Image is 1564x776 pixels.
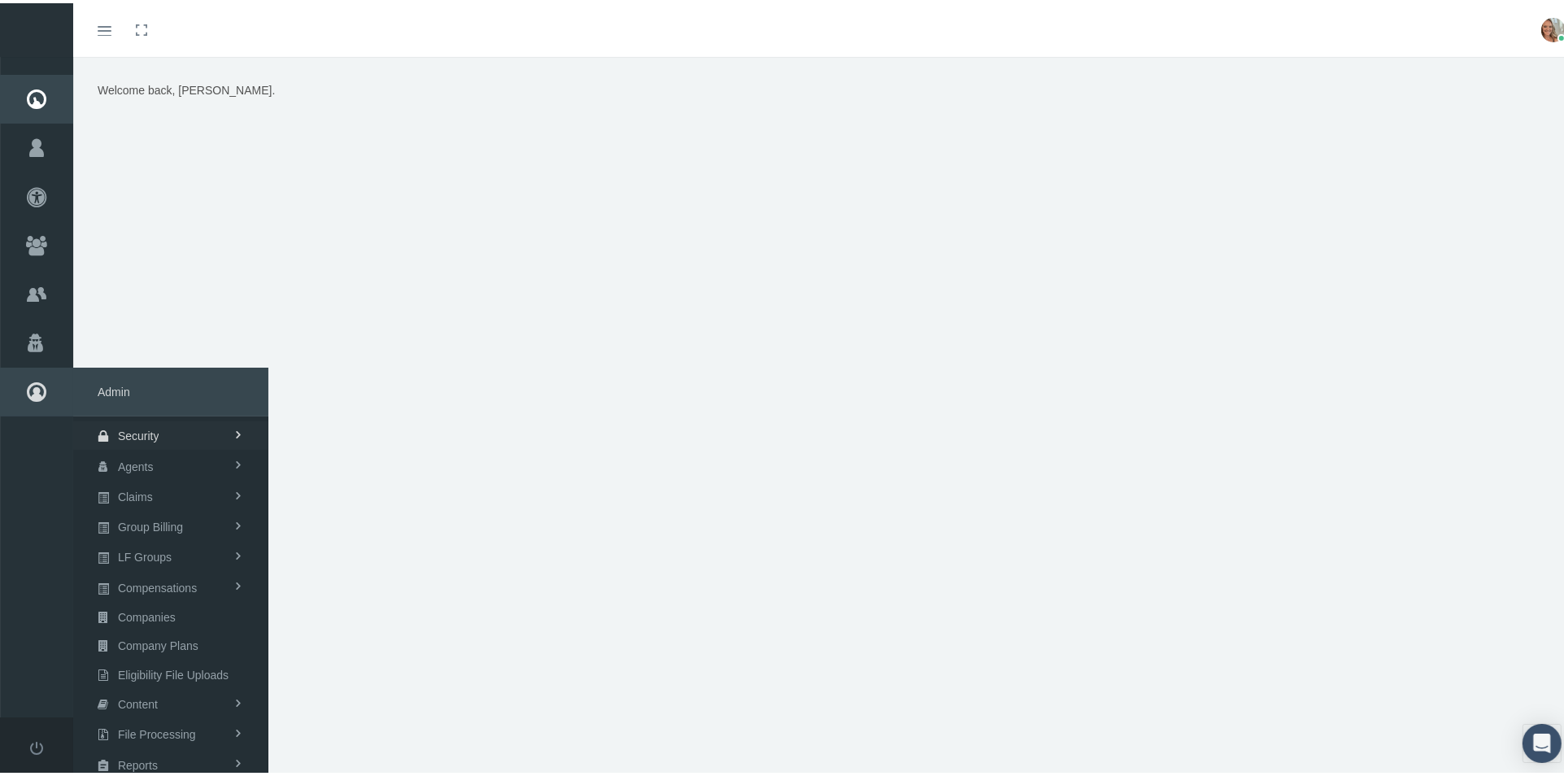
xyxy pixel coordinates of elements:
[118,658,229,686] span: Eligibility File Uploads
[73,418,268,447] a: Security
[73,717,268,745] a: File Processing
[73,539,268,568] a: LF Groups
[118,510,183,538] span: Group Billing
[73,687,268,715] a: Content
[73,747,268,775] a: Reports
[118,600,176,628] span: Companies
[73,628,268,656] a: Company Plans
[118,629,198,656] span: Company Plans
[118,419,159,447] span: Security
[73,479,268,508] a: Claims
[73,656,268,685] a: Eligibility File Uploads
[118,687,158,715] span: Content
[73,599,268,628] a: Companies
[73,364,268,413] span: Admin
[73,509,268,538] a: Group Billing
[73,569,268,598] a: Compensations
[73,448,268,477] a: Agents
[118,450,154,477] span: Agents
[1523,721,1562,760] div: Open Intercom Messenger
[118,540,172,568] span: LF Groups
[118,717,196,745] span: File Processing
[118,480,153,508] span: Claims
[118,748,158,776] span: Reports
[98,81,275,94] span: Welcome back, [PERSON_NAME].
[118,571,197,599] span: Compensations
